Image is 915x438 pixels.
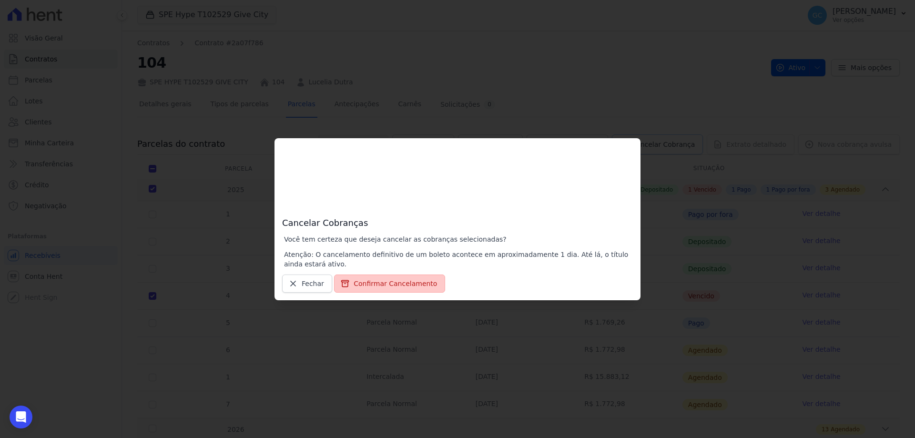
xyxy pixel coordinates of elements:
button: Confirmar Cancelamento [334,275,445,293]
a: Fechar [282,275,332,293]
h3: Cancelar Cobranças [282,146,633,229]
p: Atenção: O cancelamento definitivo de um boleto acontece em aproximadamente 1 dia. Até lá, o títu... [284,250,633,269]
span: Fechar [302,279,324,288]
p: Você tem certeza que deseja cancelar as cobranças selecionadas? [284,234,633,244]
div: Open Intercom Messenger [10,406,32,428]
